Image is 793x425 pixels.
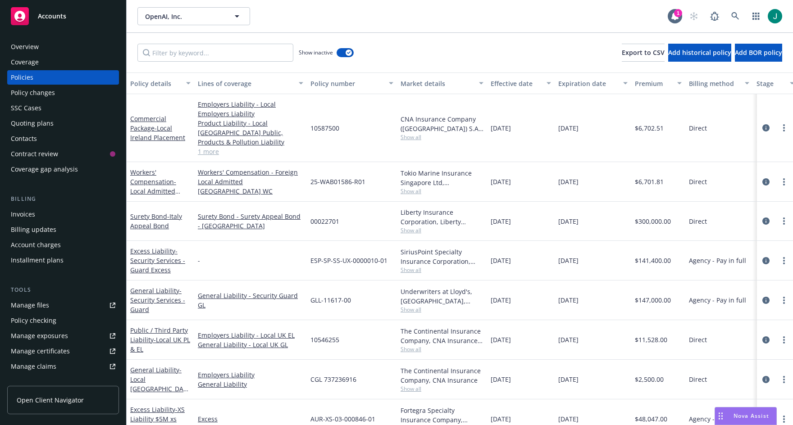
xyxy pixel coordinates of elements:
a: Manage certificates [7,344,119,358]
a: more [779,374,789,385]
a: more [779,176,789,187]
img: photo [768,9,782,23]
a: circleInformation [761,335,771,345]
button: Policy number [307,72,397,94]
span: [DATE] [491,217,511,226]
span: [DATE] [558,256,579,265]
span: OpenAI, Inc. [145,12,223,21]
span: [DATE] [558,177,579,186]
a: Manage BORs [7,375,119,389]
div: Premium [635,79,672,88]
div: SiriusPoint Specialty Insurance Corporation, SiriusPoint, Amwins [401,247,483,266]
a: Manage files [7,298,119,312]
span: $11,528.00 [635,335,667,344]
a: more [779,255,789,266]
a: Contacts [7,131,119,146]
span: Add historical policy [668,48,731,57]
span: 10546255 [310,335,339,344]
div: Effective date [491,79,541,88]
button: Lines of coverage [194,72,307,94]
span: Show all [401,385,483,393]
div: The Continental Insurance Company, CNA Insurance, CNA Insurance (International), Towergate Insura... [401,326,483,345]
input: Filter by keyword... [137,44,293,62]
span: [DATE] [558,217,579,226]
div: Billing method [689,79,739,88]
span: Show all [401,266,483,274]
div: Fortegra Specialty Insurance Company, Fortegra Specialty Insurance Company, Amwins [401,406,483,425]
span: [DATE] [491,295,511,305]
div: Manage BORs [11,375,53,389]
span: Manage exposures [7,329,119,343]
span: Direct [689,335,707,344]
a: Manage claims [7,359,119,374]
a: Public / Third Party Liability [130,326,190,353]
span: - Local Ireland Placement [130,124,185,142]
a: Excess [198,414,303,424]
span: [DATE] [491,335,511,344]
a: Start snowing [685,7,703,25]
span: $48,047.00 [635,414,667,424]
a: Report a Bug [706,7,724,25]
a: 1 more [198,147,303,156]
span: Show all [401,306,483,313]
a: circleInformation [761,374,771,385]
button: Billing method [685,72,753,94]
button: Market details [397,72,487,94]
div: Manage files [11,298,49,312]
a: circleInformation [761,176,771,187]
div: Manage claims [11,359,56,374]
div: Lines of coverage [198,79,293,88]
button: Export to CSV [622,44,665,62]
div: Manage certificates [11,344,70,358]
a: more [779,216,789,226]
a: Workers' Compensation [130,168,187,214]
div: Invoices [11,207,35,222]
a: General Liability - Security Guard GL [198,291,303,310]
div: Expiration date [558,79,618,88]
span: Add BOR policy [735,48,782,57]
div: Stage [757,79,784,88]
span: Accounts [38,13,66,20]
span: Direct [689,177,707,186]
div: Tokio Marine Insurance Singapore Ltd, [GEOGRAPHIC_DATA] Marine America, CNA Insurance (Internatio... [401,168,483,187]
div: Policy checking [11,313,56,328]
a: Accounts [7,4,119,29]
a: SSC Cases [7,101,119,115]
span: GLL-11617-00 [310,295,351,305]
span: Nova Assist [734,412,769,420]
span: - [198,256,200,265]
div: Coverage [11,55,39,69]
div: Underwriters at Lloyd's, [GEOGRAPHIC_DATA], [PERSON_NAME] of [GEOGRAPHIC_DATA], [GEOGRAPHIC_DATA] [401,287,483,306]
span: Agency - Pay in full [689,414,746,424]
span: [DATE] [558,335,579,344]
div: The Continental Insurance Company, CNA Insurance [401,366,483,385]
button: Add historical policy [668,44,731,62]
span: Show all [401,226,483,234]
a: Surety Bond [130,212,182,230]
button: OpenAI, Inc. [137,7,250,25]
span: [DATE] [491,123,511,133]
a: circleInformation [761,295,771,306]
a: Contract review [7,147,119,161]
a: Search [726,7,744,25]
span: [DATE] [558,123,579,133]
a: more [779,122,789,133]
a: more [779,295,789,306]
span: $6,701.81 [635,177,664,186]
a: more [779,414,789,425]
a: Policy changes [7,86,119,100]
span: Agency - Pay in full [689,256,746,265]
span: [DATE] [491,375,511,384]
span: Direct [689,375,707,384]
button: Policy details [127,72,194,94]
a: General Liability [198,380,303,389]
div: Policies [11,70,33,85]
a: Excess Liability [130,247,185,274]
span: - Local UK PL & EL [130,335,190,353]
a: Overview [7,40,119,54]
a: Product Liability - Local [GEOGRAPHIC_DATA] Public, Products & Pollution Liability [198,118,303,147]
div: Contract review [11,147,58,161]
div: Contacts [11,131,37,146]
a: Billing updates [7,222,119,237]
span: Show all [401,133,483,141]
